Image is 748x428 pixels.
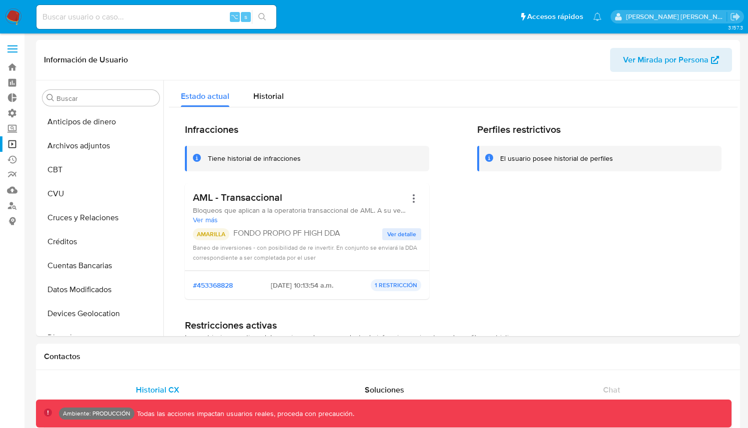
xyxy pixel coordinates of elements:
[730,11,741,22] a: Salir
[63,412,130,416] p: Ambiente: PRODUCCIÓN
[38,254,163,278] button: Cuentas Bancarias
[38,230,163,254] button: Créditos
[603,384,620,396] span: Chat
[38,110,163,134] button: Anticipos de dinero
[626,12,727,21] p: jorge.diazserrato@mercadolibre.com.co
[38,158,163,182] button: CBT
[38,206,163,230] button: Cruces y Relaciones
[365,384,404,396] span: Soluciones
[610,48,732,72] button: Ver Mirada por Persona
[38,326,163,350] button: Direcciones
[231,12,238,21] span: ⌥
[252,10,272,24] button: search-icon
[44,352,732,362] h1: Contactos
[38,302,163,326] button: Devices Geolocation
[623,48,709,72] span: Ver Mirada por Persona
[134,409,354,419] p: Todas las acciones impactan usuarios reales, proceda con precaución.
[244,12,247,21] span: s
[36,10,276,23] input: Buscar usuario o caso...
[44,55,128,65] h1: Información de Usuario
[46,94,54,102] button: Buscar
[38,278,163,302] button: Datos Modificados
[38,182,163,206] button: CVU
[527,11,583,22] span: Accesos rápidos
[38,134,163,158] button: Archivos adjuntos
[593,12,602,21] a: Notificaciones
[56,94,155,103] input: Buscar
[136,384,179,396] span: Historial CX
